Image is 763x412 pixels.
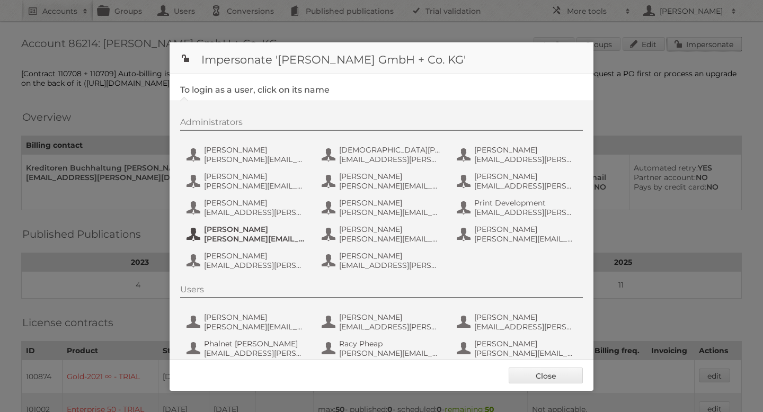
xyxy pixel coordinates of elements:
span: [PERSON_NAME][EMAIL_ADDRESS][PERSON_NAME][DOMAIN_NAME] [204,322,307,332]
span: [PERSON_NAME] [204,198,307,208]
span: [DEMOGRAPHIC_DATA][PERSON_NAME] [339,145,442,155]
span: [PERSON_NAME] [339,251,442,261]
span: [PERSON_NAME][EMAIL_ADDRESS][PERSON_NAME][DOMAIN_NAME] [339,348,442,358]
span: [PERSON_NAME][EMAIL_ADDRESS][PERSON_NAME][DOMAIN_NAME] [339,208,442,217]
div: Administrators [180,117,583,131]
button: [PERSON_NAME] [EMAIL_ADDRESS][PERSON_NAME][DOMAIN_NAME] [321,311,445,333]
button: [PERSON_NAME] [EMAIL_ADDRESS][PERSON_NAME][DOMAIN_NAME] [321,250,445,271]
span: [PERSON_NAME] [474,145,577,155]
legend: To login as a user, click on its name [180,85,330,95]
span: [EMAIL_ADDRESS][PERSON_NAME][DOMAIN_NAME] [474,181,577,191]
h1: Impersonate '[PERSON_NAME] GmbH + Co. KG' [170,42,593,74]
span: [PERSON_NAME] [204,312,307,322]
span: [PERSON_NAME] [204,172,307,181]
button: [PERSON_NAME] [PERSON_NAME][EMAIL_ADDRESS][PERSON_NAME][DOMAIN_NAME] [321,197,445,218]
span: [EMAIL_ADDRESS][PERSON_NAME][DOMAIN_NAME] [474,322,577,332]
button: [PERSON_NAME] [PERSON_NAME][EMAIL_ADDRESS][PERSON_NAME][DOMAIN_NAME] [185,223,310,245]
button: [PERSON_NAME] [PERSON_NAME][EMAIL_ADDRESS][PERSON_NAME][DOMAIN_NAME] [321,223,445,245]
span: [PERSON_NAME] [474,172,577,181]
button: [PERSON_NAME] [PERSON_NAME][EMAIL_ADDRESS][PERSON_NAME][DOMAIN_NAME] [456,223,580,245]
span: [PERSON_NAME] [339,312,442,322]
span: [PERSON_NAME] [204,225,307,234]
span: [EMAIL_ADDRESS][PERSON_NAME][DOMAIN_NAME] [339,322,442,332]
button: [DEMOGRAPHIC_DATA][PERSON_NAME] [EMAIL_ADDRESS][PERSON_NAME][DOMAIN_NAME] [321,144,445,165]
button: Print Development [EMAIL_ADDRESS][PERSON_NAME][DOMAIN_NAME] [456,197,580,218]
a: Close [509,368,583,383]
button: Racy Pheap [PERSON_NAME][EMAIL_ADDRESS][PERSON_NAME][DOMAIN_NAME] [321,338,445,359]
span: [PERSON_NAME] [204,145,307,155]
span: Print Development [474,198,577,208]
span: [PERSON_NAME][EMAIL_ADDRESS][PERSON_NAME][DOMAIN_NAME] [339,181,442,191]
button: [PERSON_NAME] [EMAIL_ADDRESS][PERSON_NAME][DOMAIN_NAME] [185,250,310,271]
span: [EMAIL_ADDRESS][PERSON_NAME][DOMAIN_NAME] [339,155,442,164]
span: [PERSON_NAME][EMAIL_ADDRESS][PERSON_NAME][DOMAIN_NAME] [204,155,307,164]
span: [PERSON_NAME] [474,339,577,348]
span: [EMAIL_ADDRESS][PERSON_NAME][DOMAIN_NAME] [204,208,307,217]
span: [EMAIL_ADDRESS][PERSON_NAME][DOMAIN_NAME] [474,208,577,217]
button: [PERSON_NAME] [PERSON_NAME][EMAIL_ADDRESS][PERSON_NAME][DOMAIN_NAME] [185,144,310,165]
button: [PERSON_NAME] [EMAIL_ADDRESS][PERSON_NAME][DOMAIN_NAME] [456,311,580,333]
span: Phalnet [PERSON_NAME] [204,339,307,348]
span: [PERSON_NAME] [339,225,442,234]
span: [EMAIL_ADDRESS][PERSON_NAME][DOMAIN_NAME] [204,261,307,270]
span: [PERSON_NAME] [474,312,577,322]
span: [PERSON_NAME][EMAIL_ADDRESS][PERSON_NAME][DOMAIN_NAME] [204,181,307,191]
span: [PERSON_NAME][EMAIL_ADDRESS][PERSON_NAME][DOMAIN_NAME] [474,234,577,244]
button: [PERSON_NAME] [EMAIL_ADDRESS][PERSON_NAME][DOMAIN_NAME] [456,144,580,165]
button: [PERSON_NAME] [PERSON_NAME][EMAIL_ADDRESS][PERSON_NAME][DOMAIN_NAME] [185,311,310,333]
button: [PERSON_NAME] [EMAIL_ADDRESS][PERSON_NAME][DOMAIN_NAME] [185,197,310,218]
span: [EMAIL_ADDRESS][PERSON_NAME][DOMAIN_NAME] [339,261,442,270]
span: [PERSON_NAME][EMAIL_ADDRESS][PERSON_NAME][DOMAIN_NAME] [204,234,307,244]
span: [EMAIL_ADDRESS][PERSON_NAME][DOMAIN_NAME] [474,155,577,164]
span: [PERSON_NAME] [204,251,307,261]
span: [PERSON_NAME] [474,225,577,234]
span: [EMAIL_ADDRESS][PERSON_NAME][PERSON_NAME][DOMAIN_NAME] [204,348,307,358]
button: [PERSON_NAME] [PERSON_NAME][EMAIL_ADDRESS][PERSON_NAME][DOMAIN_NAME] [321,171,445,192]
span: [PERSON_NAME] [339,172,442,181]
span: [PERSON_NAME] [339,198,442,208]
span: Racy Pheap [339,339,442,348]
button: [PERSON_NAME] [PERSON_NAME][EMAIL_ADDRESS][PERSON_NAME][DOMAIN_NAME] [456,338,580,359]
span: [PERSON_NAME][EMAIL_ADDRESS][PERSON_NAME][DOMAIN_NAME] [339,234,442,244]
span: [PERSON_NAME][EMAIL_ADDRESS][PERSON_NAME][DOMAIN_NAME] [474,348,577,358]
button: Phalnet [PERSON_NAME] [EMAIL_ADDRESS][PERSON_NAME][PERSON_NAME][DOMAIN_NAME] [185,338,310,359]
button: [PERSON_NAME] [EMAIL_ADDRESS][PERSON_NAME][DOMAIN_NAME] [456,171,580,192]
button: [PERSON_NAME] [PERSON_NAME][EMAIL_ADDRESS][PERSON_NAME][DOMAIN_NAME] [185,171,310,192]
div: Users [180,284,583,298]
